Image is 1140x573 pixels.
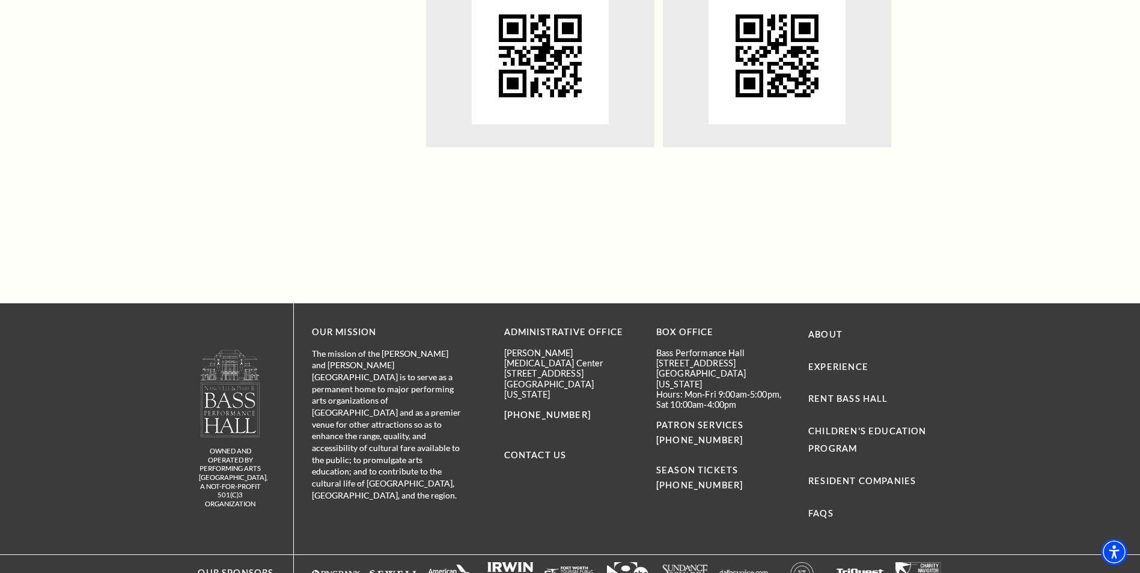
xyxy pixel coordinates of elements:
p: [STREET_ADDRESS] [656,358,790,368]
a: Children's Education Program [808,426,926,453]
a: FAQs [808,508,834,518]
p: owned and operated by Performing Arts [GEOGRAPHIC_DATA], A NOT-FOR-PROFIT 501(C)3 ORGANIZATION [199,447,262,508]
p: Hours: Mon-Fri 9:00am-5:00pm, Sat 10:00am-4:00pm [656,389,790,410]
a: Rent Bass Hall [808,393,888,404]
img: owned and operated by Performing Arts Fort Worth, A NOT-FOR-PROFIT 501(C)3 ORGANIZATION [200,349,261,437]
p: PATRON SERVICES [PHONE_NUMBER] [656,418,790,448]
p: [PERSON_NAME][MEDICAL_DATA] Center [504,348,638,369]
p: [STREET_ADDRESS] [504,368,638,378]
a: Contact Us [504,450,567,460]
p: [PHONE_NUMBER] [504,408,638,423]
p: [GEOGRAPHIC_DATA][US_STATE] [656,368,790,389]
p: BOX OFFICE [656,325,790,340]
p: [GEOGRAPHIC_DATA][US_STATE] [504,379,638,400]
p: Bass Performance Hall [656,348,790,358]
a: About [808,329,843,339]
p: OUR MISSION [312,325,462,340]
a: Experience [808,362,868,372]
p: Administrative Office [504,325,638,340]
div: Accessibility Menu [1101,539,1127,565]
p: The mission of the [PERSON_NAME] and [PERSON_NAME][GEOGRAPHIC_DATA] is to serve as a permanent ho... [312,348,462,502]
p: SEASON TICKETS [PHONE_NUMBER] [656,448,790,493]
a: Resident Companies [808,476,916,486]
